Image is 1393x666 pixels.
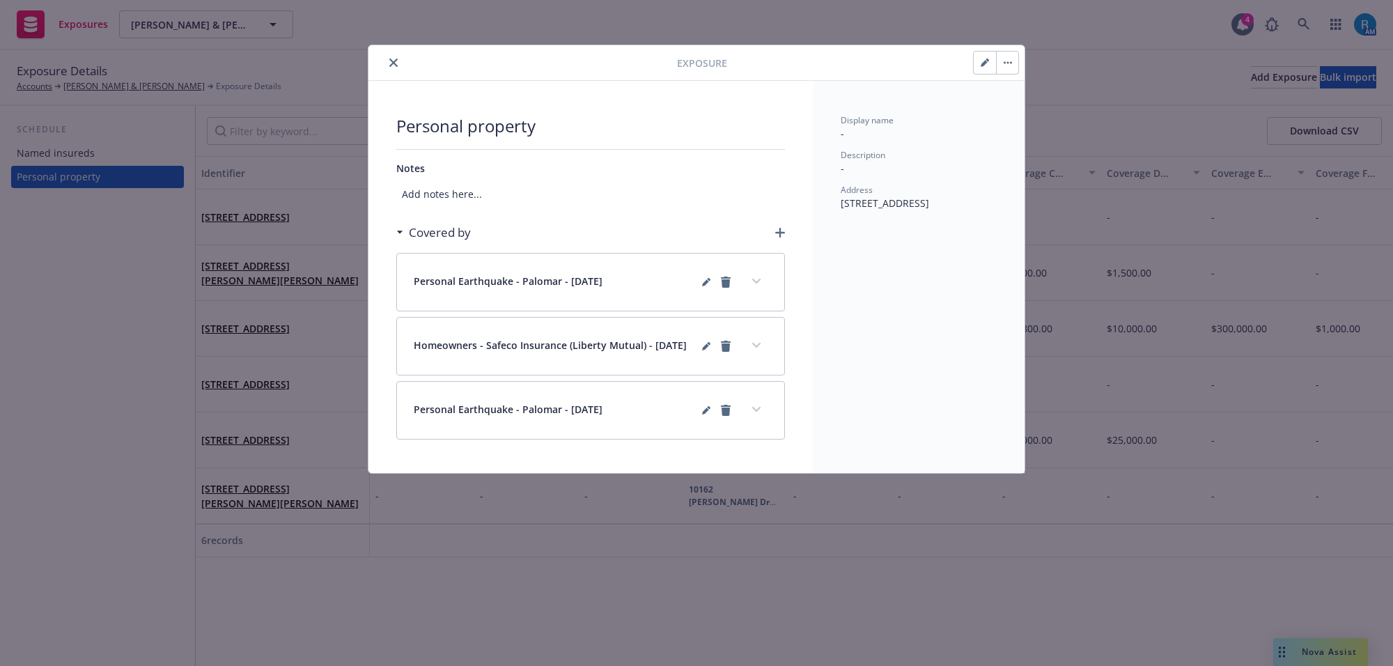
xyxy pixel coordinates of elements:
[841,184,873,196] span: Address
[396,114,785,138] span: Personal property
[409,224,471,242] h3: Covered by
[396,181,785,207] span: Add notes here...
[717,274,734,291] a: remove
[397,318,784,375] div: Homeowners - Safeco Insurance (Liberty Mutual) - [DATE]editPencilremoveexpand content
[745,270,768,293] button: expand content
[698,402,715,419] a: editPencil
[717,402,734,419] a: remove
[397,382,784,439] div: Personal Earthquake - Palomar - [DATE]editPencilremoveexpand content
[698,274,715,291] a: editPencil
[414,338,687,355] span: Homeowners - Safeco Insurance (Liberty Mutual) - [DATE]
[385,54,402,71] button: close
[745,334,768,357] button: expand content
[841,114,894,126] span: Display name
[841,196,929,210] span: [STREET_ADDRESS]
[396,224,471,242] div: Covered by
[414,402,602,419] span: Personal Earthquake - Palomar - [DATE]
[841,127,844,140] span: -
[841,149,885,161] span: Description
[396,162,425,175] span: Notes
[745,398,768,421] button: expand content
[698,338,715,355] a: editPencil
[717,338,734,355] a: remove
[397,254,784,311] div: Personal Earthquake - Palomar - [DATE]editPencilremoveexpand content
[677,56,727,70] span: Exposure
[414,274,602,291] span: Personal Earthquake - Palomar - [DATE]
[841,162,844,175] span: -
